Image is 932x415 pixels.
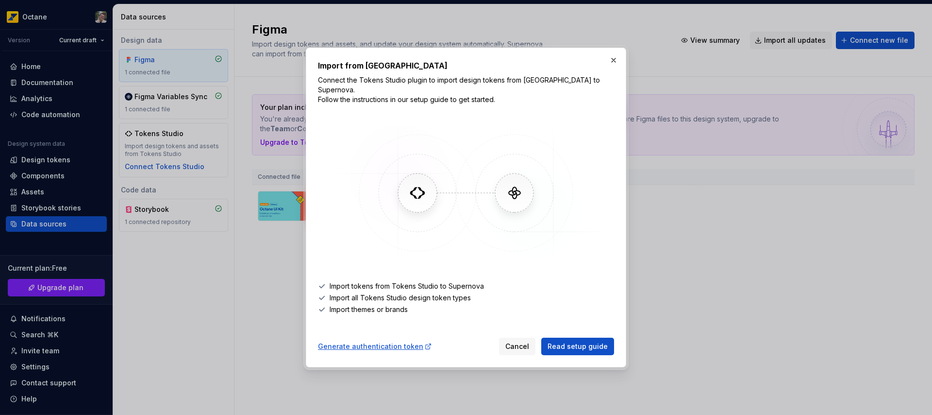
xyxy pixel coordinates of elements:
[318,60,614,71] h2: Import from [GEOGRAPHIC_DATA]
[318,342,432,351] a: Generate authentication token
[318,293,614,303] li: Import all Tokens Studio design token types
[318,75,614,104] p: Connect the Tokens Studio plugin to import design tokens from [GEOGRAPHIC_DATA] to Supernova. Fol...
[548,342,608,351] span: Read setup guide
[499,338,535,355] button: Cancel
[505,342,529,351] span: Cancel
[318,305,614,314] li: Import themes or brands
[541,338,614,355] a: Read setup guide
[318,281,614,291] li: Import tokens from Tokens Studio to Supernova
